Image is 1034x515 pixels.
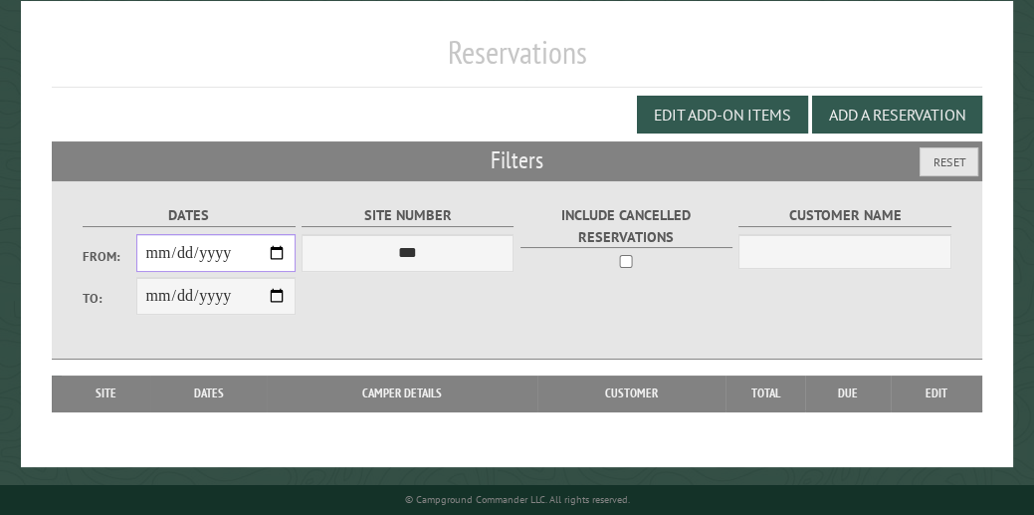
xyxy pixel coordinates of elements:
button: Edit Add-on Items [637,96,808,133]
th: Dates [150,376,267,411]
th: Customer [537,376,725,411]
h1: Reservations [52,33,982,88]
th: Camper Details [267,376,537,411]
label: To: [83,289,135,308]
label: Include Cancelled Reservations [520,204,732,248]
button: Add a Reservation [812,96,982,133]
label: Customer Name [738,204,950,227]
th: Due [805,376,891,411]
th: Edit [891,376,982,411]
label: Dates [83,204,295,227]
label: From: [83,247,135,266]
small: © Campground Commander LLC. All rights reserved. [405,493,630,506]
label: Site Number [302,204,514,227]
th: Site [62,376,150,411]
button: Reset [920,147,978,176]
h2: Filters [52,141,982,179]
th: Total [725,376,805,411]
